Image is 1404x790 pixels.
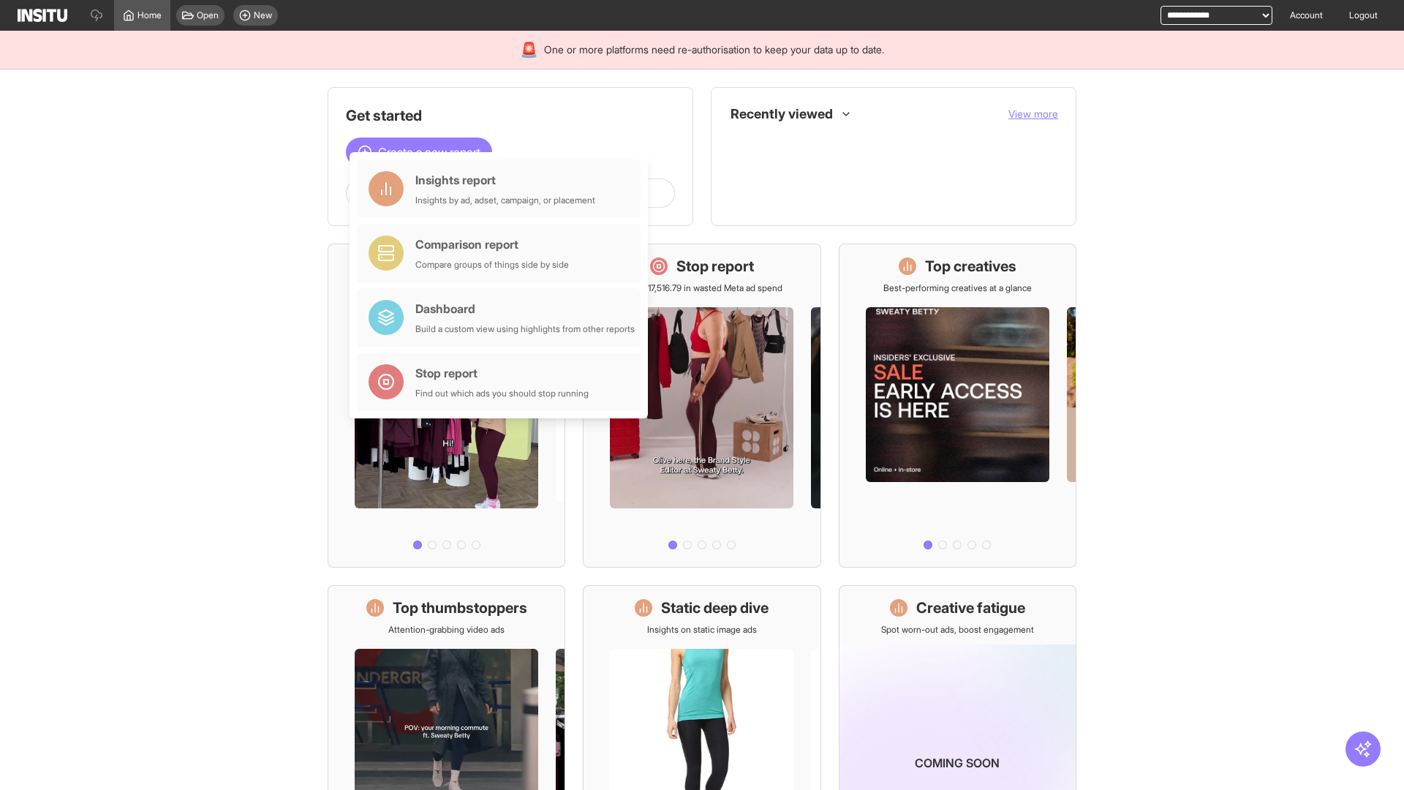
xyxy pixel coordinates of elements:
div: 🚨 [520,39,538,60]
span: One or more platforms need re-authorisation to keep your data up to date. [544,42,884,57]
div: Stop report [415,364,589,382]
div: Build a custom view using highlights from other reports [415,323,635,335]
span: Open [197,10,219,21]
h1: Top creatives [925,256,1016,276]
h1: Static deep dive [661,598,769,618]
div: Comparison report [415,236,569,253]
p: Save £17,516.79 in wasted Meta ad spend [622,282,782,294]
div: Insights report [415,171,595,189]
h1: Get started [346,105,675,126]
span: Create a new report [378,143,480,161]
span: Home [137,10,162,21]
a: Stop reportSave £17,516.79 in wasted Meta ad spend [583,244,820,568]
a: What's live nowSee all active ads instantly [328,244,565,568]
h1: Top thumbstoppers [393,598,527,618]
span: View more [1008,108,1058,120]
img: Logo [18,9,67,22]
a: Top creativesBest-performing creatives at a glance [839,244,1076,568]
div: Insights by ad, adset, campaign, or placement [415,195,595,206]
h1: Stop report [676,256,754,276]
p: Attention-grabbing video ads [388,624,505,636]
div: Dashboard [415,300,635,317]
button: Create a new report [346,138,492,167]
div: Compare groups of things side by side [415,259,569,271]
span: New [254,10,272,21]
button: View more [1008,107,1058,121]
div: Find out which ads you should stop running [415,388,589,399]
p: Insights on static image ads [647,624,757,636]
p: Best-performing creatives at a glance [883,282,1032,294]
